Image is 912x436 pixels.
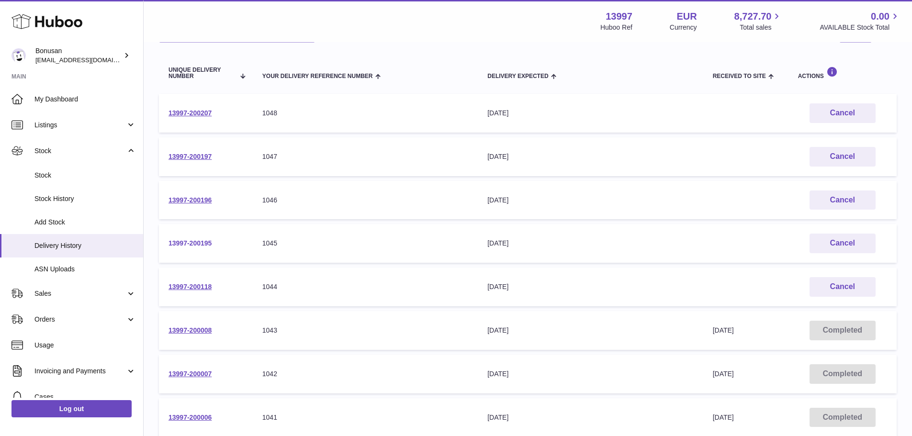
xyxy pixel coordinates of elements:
[487,282,693,291] div: [DATE]
[676,10,697,23] strong: EUR
[262,413,468,422] div: 1041
[820,23,901,32] span: AVAILABLE Stock Total
[713,73,766,79] span: Received to Site
[487,152,693,161] div: [DATE]
[34,392,136,402] span: Cases
[487,239,693,248] div: [DATE]
[487,413,693,422] div: [DATE]
[169,67,235,79] span: Unique Delivery Number
[810,234,876,253] button: Cancel
[734,10,772,23] span: 8,727.70
[810,277,876,297] button: Cancel
[169,370,212,378] a: 13997-200007
[262,282,468,291] div: 1044
[34,341,136,350] span: Usage
[487,196,693,205] div: [DATE]
[810,103,876,123] button: Cancel
[262,152,468,161] div: 1047
[262,369,468,379] div: 1042
[169,414,212,421] a: 13997-200006
[169,109,212,117] a: 13997-200207
[169,326,212,334] a: 13997-200008
[34,367,126,376] span: Invoicing and Payments
[11,400,132,417] a: Log out
[35,56,141,64] span: [EMAIL_ADDRESS][DOMAIN_NAME]
[810,147,876,167] button: Cancel
[262,73,373,79] span: Your Delivery Reference Number
[606,10,632,23] strong: 13997
[713,414,734,421] span: [DATE]
[169,283,212,291] a: 13997-200118
[34,171,136,180] span: Stock
[34,194,136,203] span: Stock History
[820,10,901,32] a: 0.00 AVAILABLE Stock Total
[262,109,468,118] div: 1048
[487,326,693,335] div: [DATE]
[11,48,26,63] img: internalAdmin-13997@internal.huboo.com
[810,190,876,210] button: Cancel
[169,153,212,160] a: 13997-200197
[34,121,126,130] span: Listings
[34,95,136,104] span: My Dashboard
[34,289,126,298] span: Sales
[262,196,468,205] div: 1046
[740,23,782,32] span: Total sales
[262,239,468,248] div: 1045
[798,67,887,79] div: Actions
[600,23,632,32] div: Huboo Ref
[169,239,212,247] a: 13997-200195
[35,46,122,65] div: Bonusan
[487,73,548,79] span: Delivery Expected
[34,265,136,274] span: ASN Uploads
[34,315,126,324] span: Orders
[487,369,693,379] div: [DATE]
[262,326,468,335] div: 1043
[871,10,889,23] span: 0.00
[670,23,697,32] div: Currency
[713,326,734,334] span: [DATE]
[734,10,783,32] a: 8,727.70 Total sales
[713,370,734,378] span: [DATE]
[34,241,136,250] span: Delivery History
[169,196,212,204] a: 13997-200196
[34,146,126,156] span: Stock
[34,218,136,227] span: Add Stock
[487,109,693,118] div: [DATE]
